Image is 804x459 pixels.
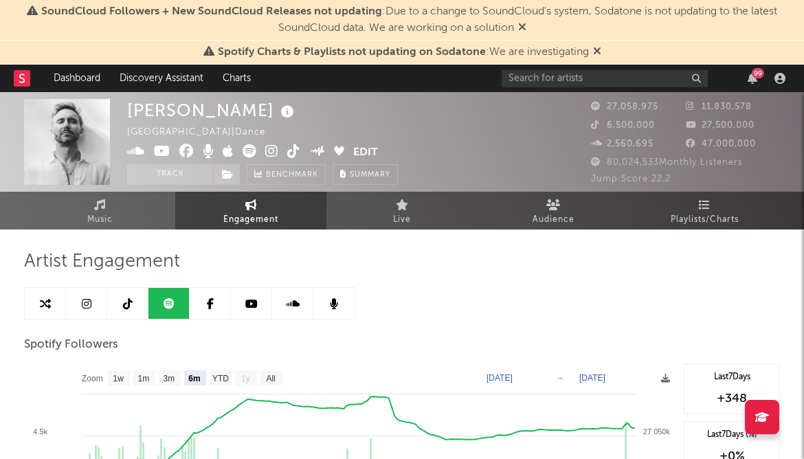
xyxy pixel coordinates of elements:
text: All [266,374,275,383]
text: 4.5k [33,427,47,436]
span: Summary [350,171,390,179]
text: YTD [212,374,229,383]
text: 1m [138,374,150,383]
text: 1w [113,374,124,383]
span: Spotify Charts & Playlists not updating on Sodatone [218,47,486,58]
a: Live [326,192,478,229]
text: 3m [164,374,175,383]
span: SoundCloud Followers + New SoundCloud Releases not updating [41,6,382,17]
div: 99 [752,68,764,78]
a: Dashboard [44,65,110,92]
span: Jump Score: 22.2 [591,175,671,183]
span: Spotify Followers [24,337,118,353]
span: Artist Engagement [24,254,180,270]
span: 2,560,695 [591,139,654,148]
button: 99 [748,73,757,84]
input: Search for artists [502,70,708,87]
span: 11,830,578 [686,102,752,111]
span: Music [87,212,113,228]
text: 27 050k [643,427,671,436]
span: Live [393,212,411,228]
span: 6,500,000 [591,121,655,130]
span: Dismiss [593,47,601,58]
a: Benchmark [247,164,326,185]
a: Music [24,192,175,229]
span: 80,024,533 Monthly Listeners [591,158,743,167]
span: 27,500,000 [686,121,755,130]
text: [DATE] [487,373,513,383]
div: Last 7 Days [691,371,772,383]
span: Audience [533,212,574,228]
text: [DATE] [579,373,605,383]
a: Audience [478,192,629,229]
a: Playlists/Charts [629,192,780,229]
span: Benchmark [266,167,318,183]
button: Edit [353,144,378,161]
text: → [556,373,564,383]
span: : Due to a change to SoundCloud's system, Sodatone is not updating to the latest SoundCloud data.... [41,6,777,34]
div: +348 [691,390,772,407]
div: [PERSON_NAME] [127,99,298,122]
span: Dismiss [518,23,526,34]
span: Playlists/Charts [671,212,739,228]
span: Engagement [223,212,278,228]
span: 47,000,000 [686,139,756,148]
a: Discovery Assistant [110,65,213,92]
text: Zoom [82,374,103,383]
text: 6m [188,374,200,383]
button: Track [127,164,213,185]
button: Summary [333,164,398,185]
div: Last 7 Days (%) [691,429,772,441]
text: 1y [241,374,250,383]
a: Engagement [175,192,326,229]
a: Charts [213,65,260,92]
div: [GEOGRAPHIC_DATA] | Dance [127,124,281,141]
span: : We are investigating [218,47,589,58]
span: 27,058,975 [591,102,658,111]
